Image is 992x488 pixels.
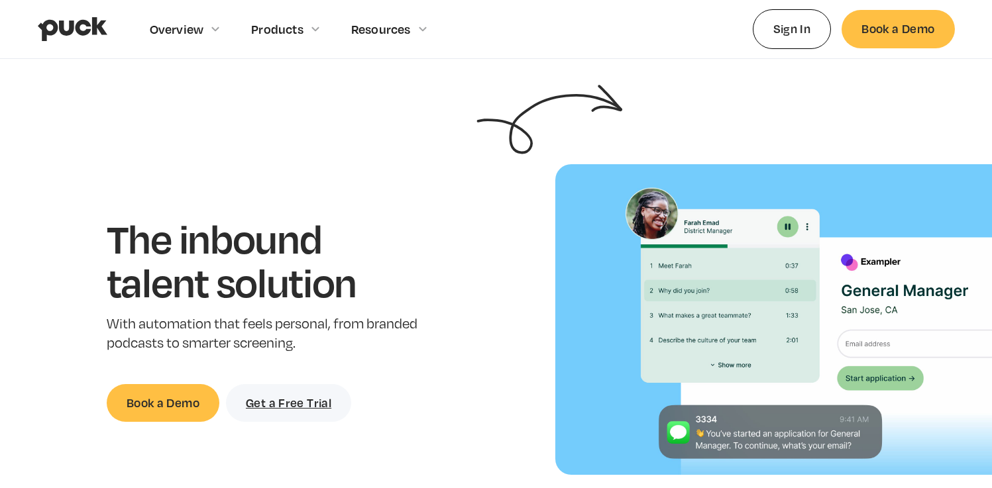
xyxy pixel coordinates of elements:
p: With automation that feels personal, from branded podcasts to smarter screening. [107,315,421,353]
div: Overview [150,22,204,36]
a: Sign In [753,9,832,48]
h1: The inbound talent solution [107,217,421,303]
div: Resources [351,22,411,36]
a: Get a Free Trial [226,384,351,422]
a: Book a Demo [842,10,954,48]
div: Products [251,22,303,36]
a: Book a Demo [107,384,219,422]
